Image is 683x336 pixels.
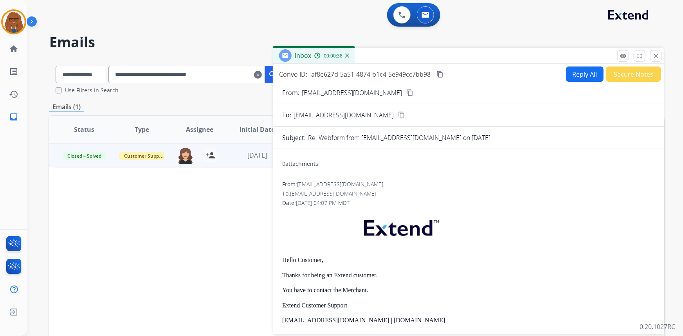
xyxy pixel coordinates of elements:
[606,66,661,82] button: Secure Notes
[640,322,675,331] p: 0.20.1027RC
[302,88,402,97] p: [EMAIL_ADDRESS][DOMAIN_NAME]
[295,51,311,60] span: Inbox
[282,287,655,294] p: You have to contact the Merchant.
[652,52,660,59] mat-icon: close
[65,86,119,94] label: Use Filters In Search
[398,111,405,119] mat-icon: content_copy
[49,34,664,50] h2: Emails
[9,90,18,99] mat-icon: history
[636,52,643,59] mat-icon: fullscreen
[282,257,655,264] p: Hello Customer,
[247,151,267,160] span: [DATE]
[49,102,84,112] p: Emails (1)
[9,67,18,76] mat-icon: list_alt
[282,133,306,142] p: Subject:
[282,160,318,168] div: attachments
[63,152,106,160] span: Closed – Solved
[279,70,307,79] p: Convo ID:
[9,112,18,122] mat-icon: inbox
[268,70,278,79] mat-icon: search
[3,11,25,33] img: avatar
[324,53,342,59] span: 00:00:38
[297,180,383,188] span: [EMAIL_ADDRESS][DOMAIN_NAME]
[135,125,149,134] span: Type
[282,190,655,198] div: To:
[406,89,413,96] mat-icon: content_copy
[620,52,627,59] mat-icon: remove_red_eye
[282,317,655,324] p: [EMAIL_ADDRESS][DOMAIN_NAME] | [DOMAIN_NAME]
[282,88,299,97] p: From:
[354,211,447,242] img: extend.png
[308,133,490,142] p: Re: Webform from [EMAIL_ADDRESS][DOMAIN_NAME] on [DATE]
[282,110,291,120] p: To:
[282,199,655,207] div: Date:
[240,125,275,134] span: Initial Date
[9,44,18,54] mat-icon: home
[311,70,431,79] span: af8e627d-5a51-4874-b1c4-5e949cc7bb98
[294,110,394,120] span: [EMAIL_ADDRESS][DOMAIN_NAME]
[282,272,655,279] p: Thanks for being an Extend customer.
[119,152,170,160] span: Customer Support
[206,151,215,160] mat-icon: person_add
[436,71,443,78] mat-icon: content_copy
[290,190,376,197] span: [EMAIL_ADDRESS][DOMAIN_NAME]
[296,199,350,207] span: [DATE] 04:07 PM MDT
[282,302,655,309] p: Extend Customer Support
[186,125,213,134] span: Assignee
[254,70,262,79] mat-icon: clear
[178,147,193,164] img: agent-avatar
[566,66,604,82] button: Reply All
[74,125,94,134] span: Status
[282,160,285,167] span: 0
[282,180,655,188] div: From:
